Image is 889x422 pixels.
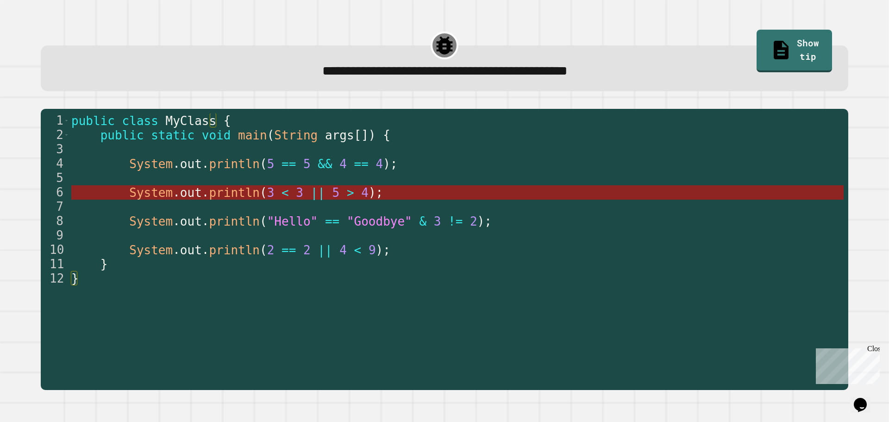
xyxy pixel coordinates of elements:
[41,271,69,286] div: 12
[296,186,303,200] span: 3
[129,186,173,200] span: System
[41,185,69,200] div: 6
[64,128,69,142] span: Toggle code folding, rows 2 through 11
[282,186,289,200] span: <
[41,200,69,214] div: 7
[100,128,144,142] span: public
[346,214,412,228] span: "Goodbye"
[346,186,354,200] span: >
[165,114,216,128] span: MyClass
[282,243,296,257] span: ==
[238,128,267,142] span: main
[361,186,369,200] span: 4
[267,214,318,228] span: "Hello"
[339,157,347,171] span: 4
[180,243,201,257] span: out
[41,214,69,228] div: 8
[180,157,201,171] span: out
[209,157,260,171] span: println
[267,186,274,200] span: 3
[129,243,173,257] span: System
[325,128,354,142] span: args
[812,345,880,384] iframe: chat widget
[274,128,318,142] span: String
[419,214,426,228] span: &
[376,157,383,171] span: 4
[470,214,477,228] span: 2
[209,214,260,228] span: println
[41,128,69,142] div: 2
[303,243,311,257] span: 2
[267,243,274,257] span: 2
[209,243,260,257] span: println
[41,157,69,171] div: 4
[41,113,69,128] div: 1
[325,214,339,228] span: ==
[368,243,376,257] span: 9
[122,114,158,128] span: class
[303,157,311,171] span: 5
[318,243,332,257] span: ||
[433,214,441,228] span: 3
[267,157,274,171] span: 5
[339,243,347,257] span: 4
[64,113,69,128] span: Toggle code folding, rows 1 through 12
[318,157,332,171] span: &&
[71,114,115,128] span: public
[354,243,361,257] span: <
[41,171,69,185] div: 5
[129,214,173,228] span: System
[129,157,173,171] span: System
[201,128,231,142] span: void
[41,228,69,243] div: 9
[41,243,69,257] div: 10
[332,186,339,200] span: 5
[151,128,194,142] span: static
[310,186,325,200] span: ||
[41,257,69,271] div: 11
[354,157,368,171] span: ==
[448,214,463,228] span: !=
[180,214,201,228] span: out
[282,157,296,171] span: ==
[209,186,260,200] span: println
[4,4,64,59] div: Chat with us now!Close
[41,142,69,157] div: 3
[180,186,201,200] span: out
[850,385,880,413] iframe: chat widget
[757,30,832,72] a: Show tip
